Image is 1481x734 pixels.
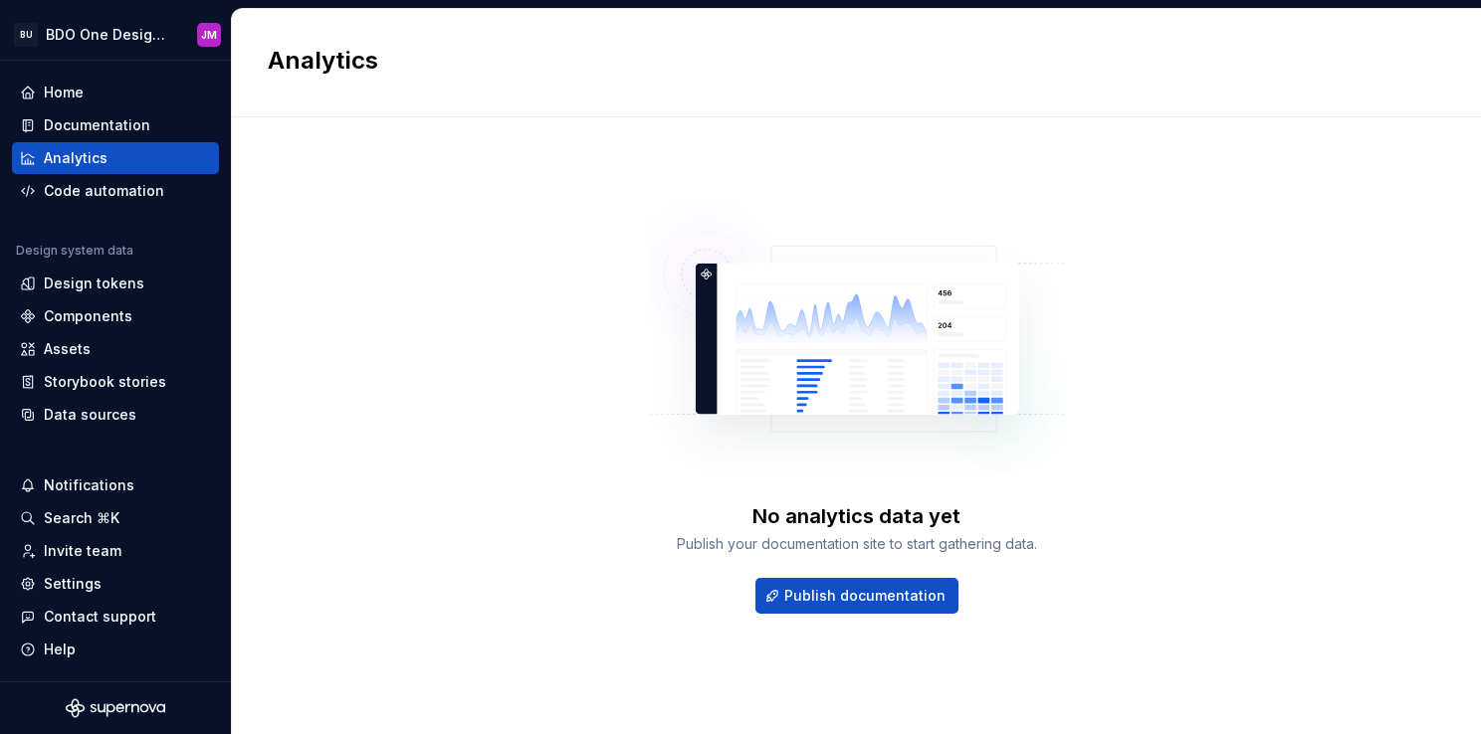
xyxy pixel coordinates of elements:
[14,23,38,47] div: BU
[4,13,227,56] button: BUBDO One Design SystemJM
[44,372,166,392] div: Storybook stories
[12,366,219,398] a: Storybook stories
[12,300,219,332] a: Components
[44,148,107,168] div: Analytics
[12,469,219,501] button: Notifications
[12,568,219,600] a: Settings
[12,399,219,431] a: Data sources
[12,77,219,108] a: Home
[12,268,219,299] a: Design tokens
[44,405,136,425] div: Data sources
[12,634,219,665] button: Help
[12,601,219,633] button: Contact support
[44,306,132,326] div: Components
[752,502,960,530] div: No analytics data yet
[268,45,1421,77] h2: Analytics
[12,333,219,365] a: Assets
[12,502,219,534] button: Search ⌘K
[44,607,156,627] div: Contact support
[12,535,219,567] a: Invite team
[44,181,164,201] div: Code automation
[44,574,102,594] div: Settings
[44,475,134,495] div: Notifications
[12,175,219,207] a: Code automation
[44,541,121,561] div: Invite team
[12,109,219,141] a: Documentation
[784,586,946,606] span: Publish documentation
[44,640,76,659] div: Help
[66,698,165,718] svg: Supernova Logo
[44,274,144,293] div: Design tokens
[44,508,119,528] div: Search ⌘K
[44,83,84,102] div: Home
[44,115,150,135] div: Documentation
[16,243,133,259] div: Design system data
[755,578,958,614] button: Publish documentation
[201,27,217,43] div: JM
[46,25,173,45] div: BDO One Design System
[44,339,91,359] div: Assets
[12,142,219,174] a: Analytics
[677,534,1037,554] div: Publish your documentation site to start gathering data.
